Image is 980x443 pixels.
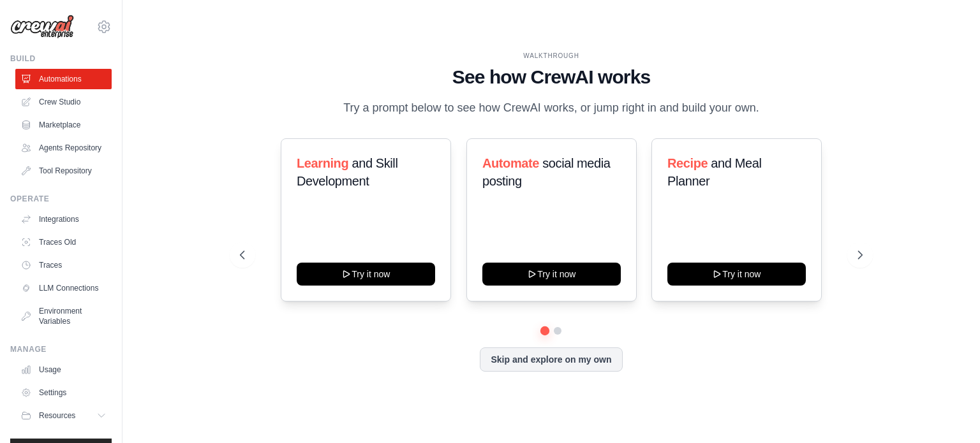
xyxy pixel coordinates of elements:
a: Marketplace [15,115,112,135]
button: Skip and explore on my own [480,347,622,372]
button: Resources [15,405,112,426]
span: Recipe [667,156,708,170]
span: Resources [39,410,75,421]
button: Try it now [297,263,435,286]
div: Manage [10,344,112,354]
div: Operate [10,194,112,204]
span: and Meal Planner [667,156,761,188]
a: Settings [15,382,112,403]
a: LLM Connections [15,278,112,298]
a: Agents Repository [15,138,112,158]
a: Automations [15,69,112,89]
a: Tool Repository [15,161,112,181]
a: Environment Variables [15,301,112,331]
a: Usage [15,359,112,380]
p: Try a prompt below to see how CrewAI works, or jump right in and build your own. [337,99,766,117]
span: Automate [482,156,539,170]
span: Learning [297,156,348,170]
div: Build [10,54,112,64]
span: and Skill Development [297,156,397,188]
img: Logo [10,15,74,39]
a: Traces Old [15,232,112,252]
button: Try it now [667,263,806,286]
a: Integrations [15,209,112,229]
a: Traces [15,255,112,275]
button: Try it now [482,263,621,286]
span: social media posting [482,156,611,188]
div: WALKTHROUGH [240,51,863,61]
h1: See how CrewAI works [240,66,863,89]
a: Crew Studio [15,92,112,112]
